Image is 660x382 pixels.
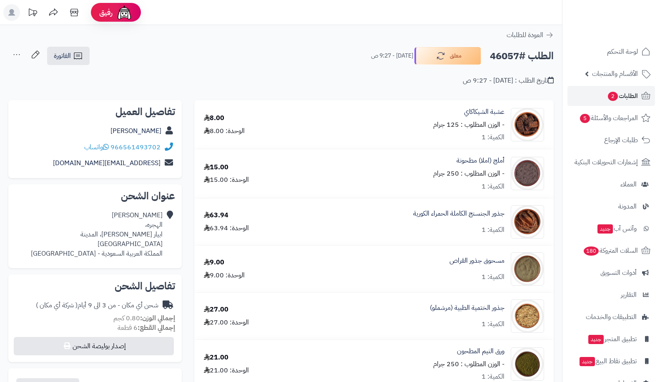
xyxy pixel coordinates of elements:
a: تطبيق نقاط البيعجديد [567,351,655,371]
a: العودة للطلبات [507,30,554,40]
span: 2 [608,92,618,101]
a: جذور الجنسنج الكاملة الحمراء الكورية [413,209,504,219]
img: 1677337284-Nettle%20Root%20Powder-90x90.jpg [511,252,544,286]
a: طلبات الإرجاع [567,130,655,150]
small: - الوزن المطلوب : 250 جرام [433,359,504,369]
span: الأقسام والمنتجات [592,68,638,80]
div: 27.00 [204,305,228,314]
div: الكمية: 1 [482,372,504,382]
span: المراجعات والأسئلة [579,112,638,124]
span: المدونة [618,201,637,212]
h2: عنوان الشحن [15,191,175,201]
div: 21.00 [204,353,228,362]
h2: الطلب #46057 [490,48,554,65]
div: الوحدة: 21.00 [204,366,249,375]
div: الكمية: 1 [482,319,504,329]
a: المراجعات والأسئلة5 [567,108,655,128]
a: العملاء [567,174,655,194]
span: ( شركة أي مكان ) [36,300,78,310]
a: تحديثات المنصة [22,4,43,23]
a: التطبيقات والخدمات [567,307,655,327]
small: [DATE] - 9:27 ص [371,52,413,60]
div: 15.00 [204,163,228,172]
a: [EMAIL_ADDRESS][DOMAIN_NAME] [53,158,161,168]
button: معلق [414,47,481,65]
strong: إجمالي الوزن: [140,313,175,323]
span: العملاء [620,178,637,190]
img: 1729149031-Marshmallow%20Root-90x90.jpg [511,299,544,333]
img: logo-2.png [603,22,652,40]
div: الوحدة: 8.00 [204,126,245,136]
small: - الوزن المطلوب : 250 جرام [433,168,504,178]
span: تطبيق المتجر [587,333,637,345]
a: أدوات التسويق [567,263,655,283]
img: 1677321994-Ginseng-90x90.jpg [511,205,544,239]
div: [PERSON_NAME] الهجره، ابيار [PERSON_NAME]، المدينة [GEOGRAPHIC_DATA] المملكة العربية السعودية - [... [15,211,163,258]
span: 5 [580,114,590,123]
small: 6 قطعة [118,323,175,333]
div: 9.00 [204,258,224,267]
div: الكمية: 1 [482,133,504,142]
button: إصدار بوليصة الشحن [14,337,174,355]
a: واتساب [84,142,109,152]
img: 1662097306-Amaala%20Powder-90x90.jpg [511,157,544,190]
a: السلات المتروكة180 [567,241,655,261]
a: مسحوق جذور القراص [449,256,504,266]
div: الكمية: 1 [482,182,504,191]
div: الوحدة: 63.94 [204,224,249,233]
div: الوحدة: 15.00 [204,175,249,185]
div: الكمية: 1 [482,225,504,235]
div: شحن أي مكان - من 3 الى 9 أيام [36,301,158,310]
span: جديد [597,224,613,234]
span: 180 [584,246,599,256]
a: التقارير [567,285,655,305]
span: الفاتورة [54,51,71,61]
div: الوحدة: 9.00 [204,271,245,280]
span: إشعارات التحويلات البنكية [575,156,638,168]
span: وآتس آب [597,223,637,234]
span: العودة للطلبات [507,30,543,40]
span: أدوات التسويق [600,267,637,279]
span: جديد [588,335,604,344]
div: الوحدة: 27.00 [204,318,249,327]
a: وآتس آبجديد [567,219,655,239]
a: الطلبات2 [567,86,655,106]
img: ai-face.png [116,4,133,21]
span: الطلبات [607,90,638,102]
h2: تفاصيل الشحن [15,281,175,291]
small: 0.80 كجم [113,313,175,323]
a: 966561493702 [110,142,161,152]
span: التقارير [621,289,637,301]
a: أملج (املا) مطحونة [457,156,504,166]
h2: تفاصيل العميل [15,107,175,117]
span: التطبيقات والخدمات [586,311,637,323]
span: تطبيق نقاط البيع [579,355,637,367]
a: المدونة [567,196,655,216]
span: لوحة التحكم [607,46,638,58]
img: 1645466698-Shikakai-90x90.jpg [511,108,544,141]
div: الكمية: 1 [482,272,504,282]
a: [PERSON_NAME] [110,126,161,136]
a: إشعارات التحويلات البنكية [567,152,655,172]
a: الفاتورة [47,47,90,65]
span: طلبات الإرجاع [604,134,638,146]
span: السلات المتروكة [583,245,638,256]
small: - الوزن المطلوب : 125 جرام [433,120,504,130]
a: عشبة الشيكاكاي [464,107,504,117]
a: لوحة التحكم [567,42,655,62]
a: ورق النيم المطحون [457,347,504,356]
span: رفيق [99,8,113,18]
span: جديد [580,357,595,366]
a: جذور الختمية الطبية (مرشملو) [430,303,504,313]
a: تطبيق المتجرجديد [567,329,655,349]
div: تاريخ الطلب : [DATE] - 9:27 ص [463,76,554,85]
div: 63.94 [204,211,228,220]
img: 1752039124-Neem%20Powder%202-90x90.jpg [511,347,544,381]
div: 8.00 [204,113,224,123]
strong: إجمالي القطع: [138,323,175,333]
